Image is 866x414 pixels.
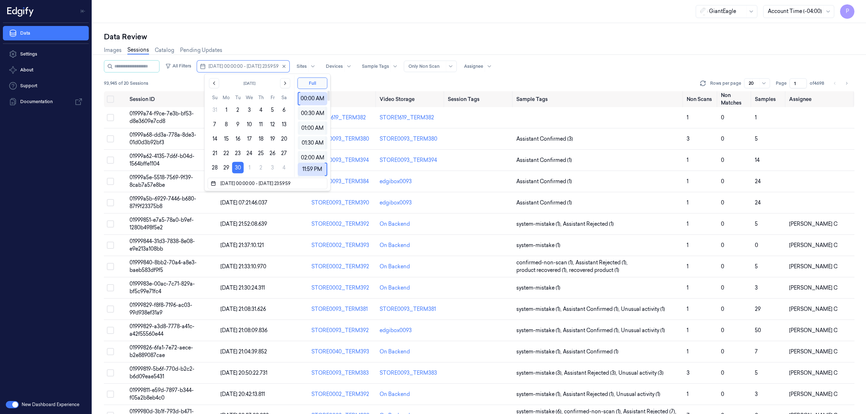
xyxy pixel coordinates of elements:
[3,63,89,77] button: About
[255,94,267,101] th: Thursday
[232,104,244,116] button: Tuesday, September 2nd, 2025
[380,369,437,377] div: STORE0093_TERM383
[220,199,267,206] span: [DATE] 07:21:46.037
[721,263,724,270] span: 0
[311,391,374,398] div: STORE0002_TERM392
[516,157,572,164] span: Assistant Confirmed (1)
[311,199,374,207] div: STORE0093_TERM390
[244,133,255,145] button: Wednesday, September 17th, 2025
[267,133,278,145] button: Friday, September 19th, 2025
[687,348,688,355] span: 1
[244,104,255,116] button: Wednesday, September 3rd, 2025
[311,348,374,356] div: STORE0040_TERM393
[687,285,688,291] span: 1
[380,305,436,313] div: STORE0093_TERM381
[563,220,614,228] span: Assistant Rejected (1)
[3,79,89,93] a: Support
[721,221,724,227] span: 0
[255,133,267,145] button: Thursday, September 18th, 2025
[311,242,374,249] div: STORE0002_TERM393
[516,220,563,228] span: system-mistake (1) ,
[377,91,445,107] th: Video Storage
[220,263,266,270] span: [DATE] 21:33:10.970
[621,305,665,313] span: Unusual activity (1)
[752,91,786,107] th: Samples
[311,327,374,334] div: STORE0093_TERM392
[130,217,194,231] span: 01999851-e7a5-78a0-b9ef-1280b498f5e2
[755,114,757,121] span: 1
[810,80,824,87] span: of 4698
[220,162,232,173] button: Monday, September 29th, 2025
[721,136,724,142] span: 0
[311,369,374,377] div: STORE0093_TERM383
[130,259,197,273] span: 01999840-8bb2-70a4-a8e3-baeb583df9f5
[311,305,374,313] div: STORE0093_TERM381
[840,4,854,19] button: P
[130,132,196,146] span: 01999a68-dd3a-778a-8de3-01d0d3b92bf3
[220,94,232,101] th: Monday
[380,220,410,228] div: On Backend
[209,94,220,101] th: Sunday
[710,80,741,87] p: Rows per page
[232,133,244,145] button: Tuesday, September 16th, 2025
[789,263,837,270] span: [PERSON_NAME] C
[380,284,410,292] div: On Backend
[687,391,688,397] span: 1
[77,5,89,17] button: Toggle Navigation
[789,348,837,355] span: [PERSON_NAME] C
[776,80,787,87] span: Page
[721,178,724,185] span: 0
[278,119,290,130] button: Saturday, September 13th, 2025
[755,391,758,397] span: 3
[107,135,114,142] button: Select row
[244,162,255,173] button: Wednesday, October 1st, 2025
[220,221,267,227] span: [DATE] 21:52:08.639
[107,157,114,164] button: Select row
[300,92,325,105] div: 00:00 AM
[107,114,114,121] button: Select row
[244,94,255,101] th: Wednesday
[755,285,758,291] span: 3
[721,370,724,376] span: 0
[721,157,724,163] span: 0
[255,162,267,173] button: Thursday, October 2nd, 2025
[564,369,618,377] span: Assistant Rejected (3) ,
[220,147,232,159] button: Monday, September 22nd, 2025
[220,119,232,130] button: Monday, September 8th, 2025
[755,327,761,334] span: 50
[209,119,220,130] button: Sunday, September 7th, 2025
[516,348,563,356] span: system-mistake (1) ,
[3,47,89,61] a: Settings
[687,370,690,376] span: 3
[155,47,174,54] a: Catalog
[130,366,194,380] span: 01999819-5b6f-770d-b2c2-b6d09eae5431
[786,91,854,107] th: Assignee
[107,263,114,270] button: Select row
[220,391,265,397] span: [DATE] 20:42:13.811
[380,391,410,398] div: On Backend
[687,114,688,121] span: 1
[684,91,718,107] th: Non Scans
[162,60,194,72] button: All Filters
[311,220,374,228] div: STORE0002_TERM392
[789,242,837,248] span: [PERSON_NAME] C
[513,91,684,107] th: Sample Tags
[380,242,410,249] div: On Backend
[107,391,114,398] button: Select row
[311,157,374,164] div: STORE0093_TERM394
[721,242,724,248] span: 0
[687,136,690,142] span: 3
[220,104,232,116] button: Monday, September 1st, 2025
[789,285,837,291] span: [PERSON_NAME] C
[516,391,563,398] span: system-mistake (1) ,
[516,327,563,334] span: system-mistake (1) ,
[130,344,193,358] span: 01999826-6fa1-7e72-aece-b2e889087cae
[621,327,665,334] span: Unusual activity (1)
[311,178,374,185] div: STORE0093_TERM384
[380,157,437,164] div: STORE0093_TERM394
[104,47,122,54] a: Images
[687,306,688,312] span: 1
[209,104,220,116] button: Sunday, August 31st, 2025
[232,119,244,130] button: Tuesday, September 9th, 2025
